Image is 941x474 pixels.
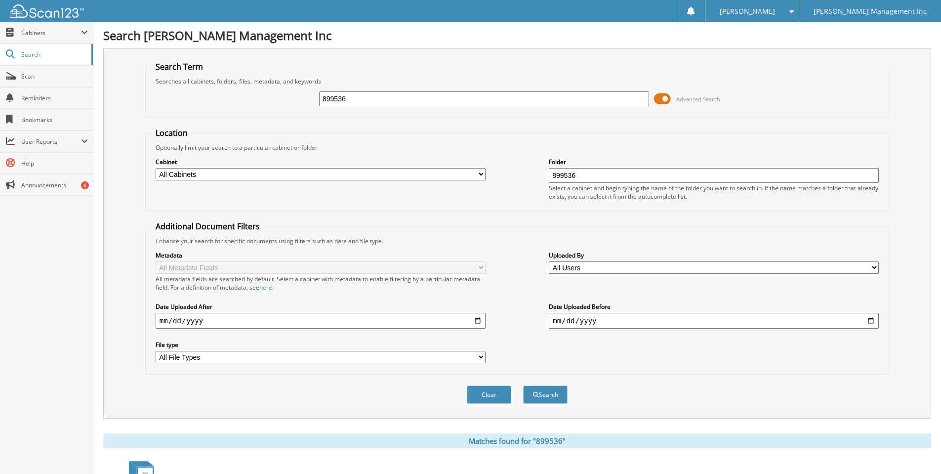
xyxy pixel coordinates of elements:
[676,95,720,103] span: Advanced Search
[156,158,486,166] label: Cabinet
[21,137,81,146] span: User Reports
[259,283,272,292] a: here
[21,50,86,59] span: Search
[21,159,88,168] span: Help
[103,27,931,43] h1: Search [PERSON_NAME] Management Inc
[720,8,775,14] span: [PERSON_NAME]
[81,181,89,189] div: 6
[151,143,884,152] div: Optionally limit your search to a particular cabinet or folder
[21,72,88,81] span: Scan
[21,116,88,124] span: Bookmarks
[549,251,879,259] label: Uploaded By
[21,181,88,189] span: Announcements
[156,251,486,259] label: Metadata
[549,313,879,329] input: end
[103,433,931,448] div: Matches found for "899536"
[156,341,486,349] label: File type
[151,237,884,245] div: Enhance your search for specific documents using filters such as date and file type.
[151,128,193,138] legend: Location
[523,386,568,404] button: Search
[549,184,879,201] div: Select a cabinet and begin typing the name of the folder you want to search in. If the name match...
[156,313,486,329] input: start
[467,386,511,404] button: Clear
[156,275,486,292] div: All metadata fields are searched by default. Select a cabinet with metadata to enable filtering b...
[151,61,208,72] legend: Search Term
[151,221,265,232] legend: Additional Document Filters
[549,158,879,166] label: Folder
[21,29,81,37] span: Cabinets
[814,8,927,14] span: [PERSON_NAME] Management Inc
[156,302,486,311] label: Date Uploaded After
[151,77,884,86] div: Searches all cabinets, folders, files, metadata, and keywords
[549,302,879,311] label: Date Uploaded Before
[10,4,84,18] img: scan123-logo-white.svg
[21,94,88,102] span: Reminders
